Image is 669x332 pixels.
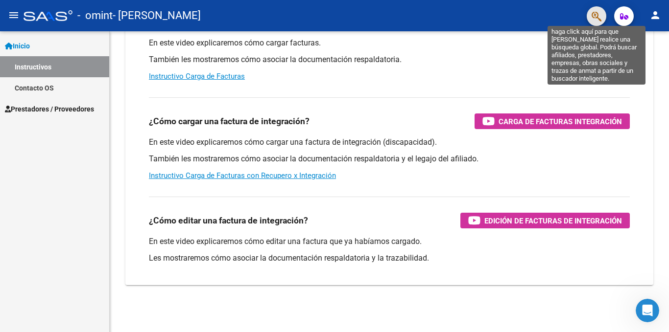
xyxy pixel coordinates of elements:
p: En este video explicaremos cómo editar una factura que ya habíamos cargado. [149,236,630,247]
span: - omint [77,5,113,26]
iframe: Intercom live chat [636,299,659,322]
a: Instructivo Carga de Facturas con Recupero x Integración [149,171,336,180]
mat-icon: menu [8,9,20,21]
p: También les mostraremos cómo asociar la documentación respaldatoria. [149,54,630,65]
span: - [PERSON_NAME] [113,5,201,26]
p: En este video explicaremos cómo cargar una factura de integración (discapacidad). [149,137,630,148]
span: Inicio [5,41,30,51]
h3: ¿Cómo cargar una factura de integración? [149,114,310,128]
h3: ¿Cómo editar una factura de integración? [149,214,308,227]
p: Les mostraremos cómo asociar la documentación respaldatoria y la trazabilidad. [149,253,630,264]
mat-icon: person [649,9,661,21]
button: Edición de Facturas de integración [460,213,630,228]
p: En este video explicaremos cómo cargar facturas. [149,38,630,48]
p: También les mostraremos cómo asociar la documentación respaldatoria y el legajo del afiliado. [149,154,630,164]
span: Carga de Facturas Integración [499,115,622,128]
a: Instructivo Carga de Facturas [149,72,245,81]
span: Edición de Facturas de integración [484,215,622,227]
span: Prestadores / Proveedores [5,104,94,114]
button: Carga de Facturas Integración [475,113,630,129]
